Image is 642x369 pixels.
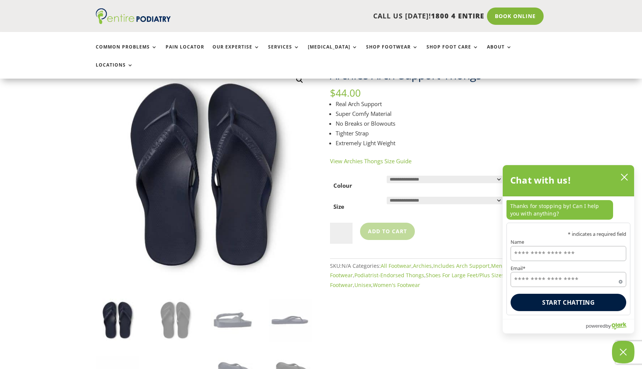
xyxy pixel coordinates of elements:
a: Services [268,44,300,61]
li: Real Arch Support [336,99,546,109]
div: olark chatbox [502,165,634,334]
bdi: 44.00 [330,86,361,100]
input: Product quantity [330,223,353,244]
a: View Archies Thongs Size Guide [330,157,411,165]
button: close chatbox [618,172,630,183]
label: Size [333,203,344,210]
a: About [487,44,512,61]
a: Shoes For Large Feet/Plus Sizes [426,272,504,279]
li: Super Comfy Material [336,109,546,118]
h2: Chat with us! [510,173,571,188]
p: CALL US [DATE]! [200,11,484,21]
span: N/A [342,262,351,269]
img: pair of archies navy arch support thongs upright view [96,299,139,342]
a: Shop Footwear [366,44,418,61]
a: Locations [96,62,133,79]
button: Close Chatbox [612,341,634,363]
img: Navy Arch Support Thongs Archies Front View [211,299,254,342]
button: Start chatting [511,294,626,311]
a: Book Online [487,8,544,25]
img: Archies thongs - black pair view from above [154,299,197,342]
a: [MEDICAL_DATA] [308,44,358,61]
li: No Breaks or Blowouts [336,118,546,128]
span: Required field [619,278,622,282]
a: Entire Podiatry [96,18,171,26]
a: All Footwear [381,262,411,269]
li: Extremely Light Weight [336,138,546,148]
label: Email* [511,266,626,271]
span: Categories: , , , , , , , , [330,262,527,289]
a: Common Problems [96,44,157,61]
p: * indicates a required field [511,232,626,237]
a: Podiatrist-Endorsed Thongs [354,272,424,279]
a: Our Expertise [212,44,260,61]
a: Women's Footwear [373,281,420,289]
span: by [606,321,611,331]
a: Includes Arch Support [433,262,490,269]
img: logo (1) [96,8,171,24]
div: chat [503,196,634,223]
a: Summer Footwear [330,272,527,289]
span: 1800 4 ENTIRE [431,11,484,20]
img: Navy Arch Support Thongs Archies Side View [269,299,312,342]
span: SKU: [330,262,351,269]
label: Name [511,240,626,244]
a: Powered by Olark [586,319,634,333]
a: Unisex [354,281,371,289]
a: Archies [413,262,432,269]
label: Colour [333,182,352,189]
span: $ [330,86,336,100]
li: Tighter Strap [336,128,546,138]
span: powered [586,321,605,331]
a: Pain Locator [166,44,204,61]
button: Add to cart [360,223,415,240]
input: Email [511,272,626,287]
a: Shop Foot Care [426,44,479,61]
p: Thanks for stopping by! Can I help you with anything? [506,200,613,220]
input: Name [511,246,626,261]
a: View full-screen image gallery [293,73,306,87]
